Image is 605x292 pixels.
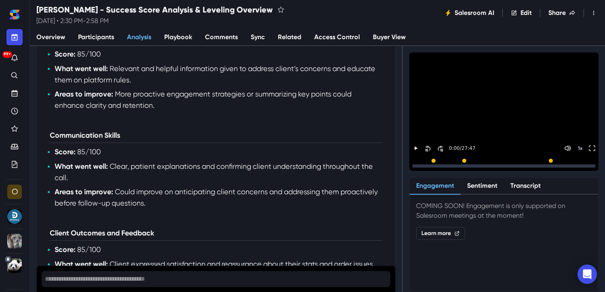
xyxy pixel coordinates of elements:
[55,162,108,171] span: What went well:
[6,29,23,45] button: New meeting
[463,87,544,103] button: Play
[4,53,11,56] p: 99+
[55,258,382,270] p: Client expressed satisfaction and reassurance about their stats and order issues.
[575,143,585,153] button: Change speed
[6,86,23,102] a: Upcoming
[55,50,76,59] span: Score:
[276,5,286,15] button: favorite this meeting
[6,121,23,137] a: Favorites
[244,29,271,46] a: Sync
[127,32,151,42] span: Analysis
[55,245,76,254] span: Score:
[55,48,382,60] p: 85 /100
[423,143,433,153] button: Skip Back 30 Seconds
[50,228,154,239] p: Client Outcomes and Feedback
[55,244,382,255] p: 85 /100
[199,29,244,46] a: Comments
[6,157,23,173] a: Your Plans
[438,5,501,21] button: Salesroom AI
[55,63,382,85] p: Relevant and helpful information given to address client’s concerns and educate them on platform ...
[416,201,592,221] p: COMING SOON! Engagement is only supported on Salesroom meetings at the moment!
[463,108,544,124] button: Play Highlights
[563,143,573,153] button: Mute
[7,185,22,199] div: Organization
[373,32,406,42] span: Buyer View
[55,64,108,73] span: What went well:
[7,209,22,224] div: Discovery Calls
[587,143,597,153] button: Toggle FullScreen
[542,5,582,21] button: Share
[504,5,538,21] button: Edit
[6,68,23,84] a: Search
[36,5,273,15] h2: [PERSON_NAME] - Success Score Analysis & Leveling Overview
[447,145,476,152] p: 0:00 / 27:47
[6,103,23,120] a: Recent
[36,16,286,26] p: [DATE] • 2:30 PM - 2:58 PM
[55,186,382,208] p: Could improve on anticipating client concerns and addressing them proactively before follow-up qu...
[55,161,382,183] p: Clear, patient explanations and confirming client understanding throughout the call.
[586,5,602,21] button: Toggle Menu
[55,146,382,158] p: 85 /100
[410,178,461,195] button: Engagement
[425,148,428,153] div: 15
[50,130,120,141] p: Communication Skills
[7,234,22,248] div: Seller Plus - Koalas
[6,50,23,66] button: Notifications
[55,147,76,156] span: Score:
[578,145,582,151] p: 1 x
[36,32,65,42] span: Overview
[55,90,113,99] span: Areas to improve:
[7,258,22,273] div: Seller Plus - Pandas
[271,29,308,46] a: Related
[411,143,421,153] button: Play
[416,227,465,240] a: Learn more
[55,88,382,111] p: More proactive engagement strategies or summarizing key points could enhance clarity and retention.
[164,32,192,42] span: Playbook
[308,29,366,46] a: Access Control
[461,178,504,195] button: Sentiment
[435,143,445,153] button: Skip Forward 30 Seconds
[6,6,23,23] a: Home
[55,260,108,269] span: What went well:
[577,265,597,284] div: Open Intercom Messenger
[440,148,443,153] div: 15
[12,188,18,195] div: Organization
[55,187,113,196] span: Areas to improve:
[504,178,547,195] button: Transcript
[6,139,23,155] a: Waiting Room
[78,32,114,42] span: Participants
